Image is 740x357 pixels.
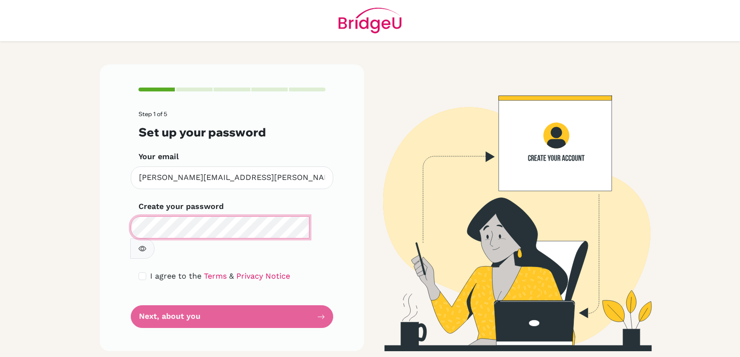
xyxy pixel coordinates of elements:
[236,271,290,281] a: Privacy Notice
[139,110,167,118] span: Step 1 of 5
[139,151,179,163] label: Your email
[131,166,333,189] input: Insert your email*
[204,271,227,281] a: Terms
[139,125,325,139] h3: Set up your password
[229,271,234,281] span: &
[139,201,224,212] label: Create your password
[150,271,201,281] span: I agree to the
